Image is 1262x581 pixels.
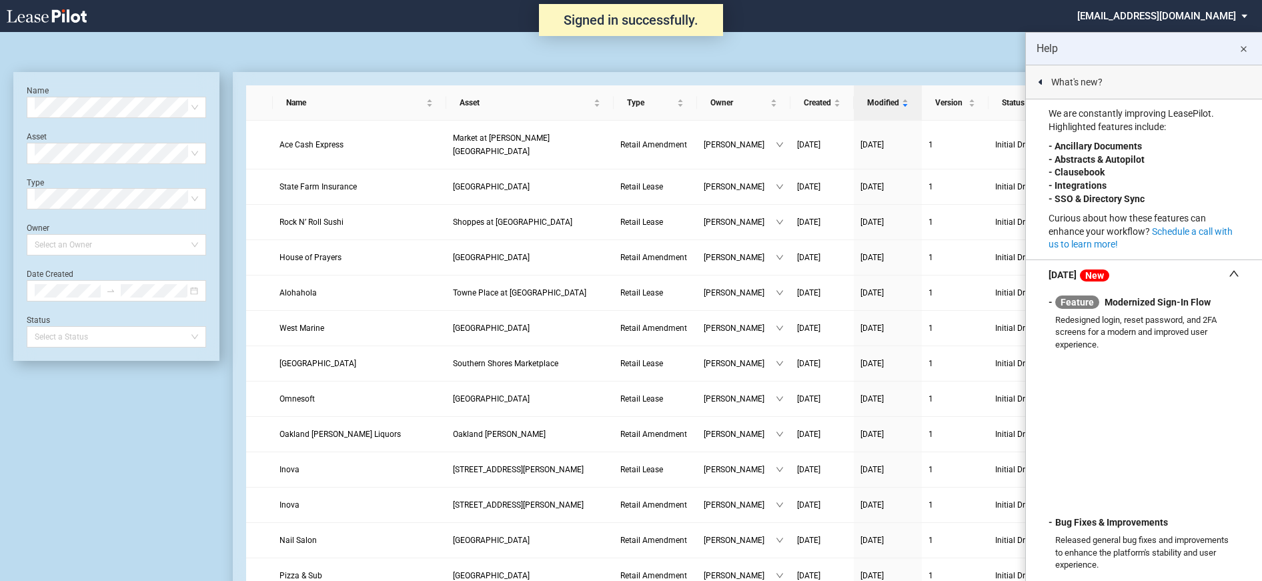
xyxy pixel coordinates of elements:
[453,428,607,441] a: Oakland [PERSON_NAME]
[797,251,847,264] a: [DATE]
[453,536,530,545] span: 40 West Shopping Center
[854,85,922,121] th: Modified
[776,536,784,544] span: down
[995,286,1074,300] span: Initial Draft
[797,138,847,151] a: [DATE]
[453,324,530,333] span: North East Station
[453,253,530,262] span: Northwest Plaza
[776,183,784,191] span: down
[797,571,820,580] span: [DATE]
[776,395,784,403] span: down
[860,322,915,335] a: [DATE]
[860,288,884,298] span: [DATE]
[928,215,982,229] a: 1
[453,465,584,474] span: 45745 Nokes Boulevard
[928,394,933,404] span: 1
[797,217,820,227] span: [DATE]
[860,217,884,227] span: [DATE]
[928,253,933,262] span: 1
[776,141,784,149] span: down
[279,498,440,512] a: Inova
[776,501,784,509] span: down
[989,85,1089,121] th: Status
[797,324,820,333] span: [DATE]
[279,536,317,545] span: Nail Salon
[279,571,322,580] span: Pizza & Sub
[279,138,440,151] a: Ace Cash Express
[860,394,884,404] span: [DATE]
[704,251,776,264] span: [PERSON_NAME]
[797,182,820,191] span: [DATE]
[279,463,440,476] a: Inova
[995,215,1074,229] span: Initial Draft
[922,85,989,121] th: Version
[106,286,115,296] span: to
[704,286,776,300] span: [PERSON_NAME]
[797,392,847,406] a: [DATE]
[928,428,982,441] a: 1
[928,498,982,512] a: 1
[704,215,776,229] span: [PERSON_NAME]
[620,288,663,298] span: Retail Lease
[453,180,607,193] a: [GEOGRAPHIC_DATA]
[704,138,776,151] span: [PERSON_NAME]
[790,85,854,121] th: Created
[928,392,982,406] a: 1
[995,392,1074,406] span: Initial Draft
[797,465,820,474] span: [DATE]
[928,463,982,476] a: 1
[453,463,607,476] a: [STREET_ADDRESS][PERSON_NAME]
[797,430,820,439] span: [DATE]
[453,392,607,406] a: [GEOGRAPHIC_DATA]
[279,251,440,264] a: House of Prayers
[860,536,884,545] span: [DATE]
[453,500,584,510] span: 45745 Nokes Boulevard
[106,286,115,296] span: swap-right
[279,359,356,368] span: Outer Banks Hospital
[620,215,690,229] a: Retail Lease
[710,96,768,109] span: Owner
[860,140,884,149] span: [DATE]
[928,322,982,335] a: 1
[797,463,847,476] a: [DATE]
[453,215,607,229] a: Shoppes at [GEOGRAPHIC_DATA]
[797,140,820,149] span: [DATE]
[776,430,784,438] span: down
[797,286,847,300] a: [DATE]
[620,251,690,264] a: Retail Amendment
[279,500,299,510] span: Inova
[860,253,884,262] span: [DATE]
[860,498,915,512] a: [DATE]
[776,324,784,332] span: down
[539,4,723,36] div: Signed in successfully.
[860,138,915,151] a: [DATE]
[453,357,607,370] a: Southern Shores Marketplace
[797,215,847,229] a: [DATE]
[697,85,790,121] th: Owner
[620,428,690,441] a: Retail Amendment
[995,138,1074,151] span: Initial Draft
[797,288,820,298] span: [DATE]
[928,217,933,227] span: 1
[797,498,847,512] a: [DATE]
[928,357,982,370] a: 1
[27,132,47,141] label: Asset
[860,392,915,406] a: [DATE]
[453,288,586,298] span: Towne Place at Greenbrier
[776,572,784,580] span: down
[928,182,933,191] span: 1
[279,428,440,441] a: Oakland [PERSON_NAME] Liquors
[935,96,966,109] span: Version
[27,269,73,279] label: Date Created
[620,498,690,512] a: Retail Amendment
[704,498,776,512] span: [PERSON_NAME]
[867,96,899,109] span: Modified
[620,463,690,476] a: Retail Lease
[860,463,915,476] a: [DATE]
[928,180,982,193] a: 1
[279,215,440,229] a: Rock N’ Roll Sushi
[797,253,820,262] span: [DATE]
[1002,96,1066,109] span: Status
[704,534,776,547] span: [PERSON_NAME]
[27,223,49,233] label: Owner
